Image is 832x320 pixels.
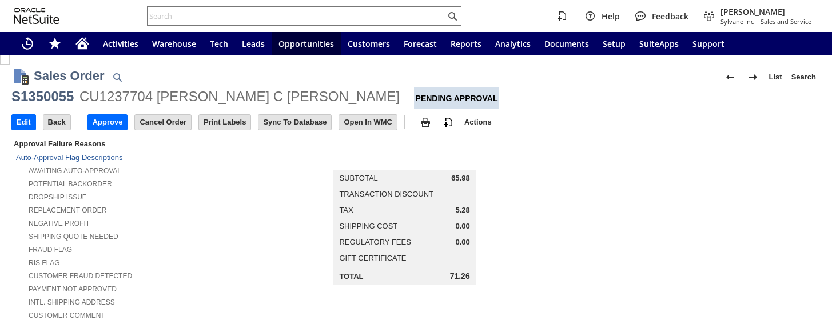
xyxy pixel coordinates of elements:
[441,115,455,129] img: add-record.svg
[339,238,411,246] a: Regulatory Fees
[235,32,272,55] a: Leads
[29,246,72,254] a: Fraud Flag
[404,38,437,49] span: Forecast
[451,174,470,183] span: 65.98
[96,32,145,55] a: Activities
[41,32,69,55] div: Shortcuts
[397,32,444,55] a: Forecast
[444,32,488,55] a: Reports
[88,115,128,130] input: Approve
[79,87,400,106] div: CU1237704 [PERSON_NAME] C [PERSON_NAME]
[11,87,74,106] div: S1350055
[34,66,105,85] h1: Sales Order
[103,38,138,49] span: Activities
[723,70,737,84] img: Previous
[272,32,341,55] a: Opportunities
[135,115,191,130] input: Cancel Order
[339,174,377,182] a: Subtotal
[333,151,475,170] caption: Summary
[29,272,132,280] a: Customer Fraud Detected
[258,115,331,130] input: Sync To Database
[29,193,87,201] a: Dropship Issue
[199,115,250,130] input: Print Labels
[242,38,265,49] span: Leads
[544,38,589,49] span: Documents
[339,115,397,130] input: Open In WMC
[29,167,121,175] a: Awaiting Auto-Approval
[75,37,89,50] svg: Home
[11,137,267,150] div: Approval Failure Reasons
[603,38,626,49] span: Setup
[419,115,432,129] img: print.svg
[460,118,496,126] a: Actions
[445,9,459,23] svg: Search
[14,32,41,55] a: Recent Records
[761,17,811,26] span: Sales and Service
[152,38,196,49] span: Warehouse
[48,37,62,50] svg: Shortcuts
[652,11,688,22] span: Feedback
[29,285,117,293] a: Payment not approved
[602,11,620,22] span: Help
[450,271,470,281] span: 71.26
[145,32,203,55] a: Warehouse
[339,222,397,230] a: Shipping Cost
[14,8,59,24] svg: logo
[69,32,96,55] a: Home
[21,37,34,50] svg: Recent Records
[43,115,70,130] input: Back
[639,38,679,49] span: SuiteApps
[29,219,90,227] a: Negative Profit
[339,254,406,262] a: Gift Certificate
[339,206,353,214] a: Tax
[110,70,124,84] img: Quick Find
[12,115,35,130] input: Edit
[692,38,724,49] span: Support
[632,32,686,55] a: SuiteApps
[455,206,469,215] span: 5.28
[339,190,433,198] a: Transaction Discount
[686,32,731,55] a: Support
[148,9,445,23] input: Search
[341,32,397,55] a: Customers
[278,38,334,49] span: Opportunities
[787,68,821,86] a: Search
[29,298,115,306] a: Intl. Shipping Address
[455,238,469,247] span: 0.00
[29,311,105,319] a: Customer Comment
[203,32,235,55] a: Tech
[765,68,787,86] a: List
[29,233,118,241] a: Shipping Quote Needed
[16,153,122,162] a: Auto-Approval Flag Descriptions
[348,38,390,49] span: Customers
[720,17,754,26] span: Sylvane Inc
[414,87,500,109] div: Pending Approval
[495,38,531,49] span: Analytics
[538,32,596,55] a: Documents
[29,180,112,188] a: Potential Backorder
[210,38,228,49] span: Tech
[596,32,632,55] a: Setup
[756,17,758,26] span: -
[746,70,760,84] img: Next
[720,6,811,17] span: [PERSON_NAME]
[488,32,538,55] a: Analytics
[451,38,481,49] span: Reports
[29,206,106,214] a: Replacement Order
[455,222,469,231] span: 0.00
[29,259,60,267] a: RIS flag
[339,272,363,281] a: Total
